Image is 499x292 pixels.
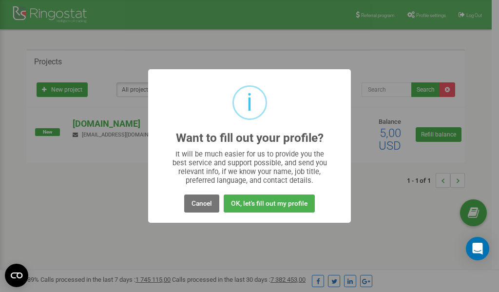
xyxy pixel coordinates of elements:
button: Cancel [184,195,219,213]
div: i [247,87,252,118]
button: OK, let's fill out my profile [224,195,315,213]
h2: Want to fill out your profile? [176,132,324,145]
div: Open Intercom Messenger [466,237,489,260]
button: Open CMP widget [5,264,28,287]
div: It will be much easier for us to provide you the best service and support possible, and send you ... [168,150,332,185]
